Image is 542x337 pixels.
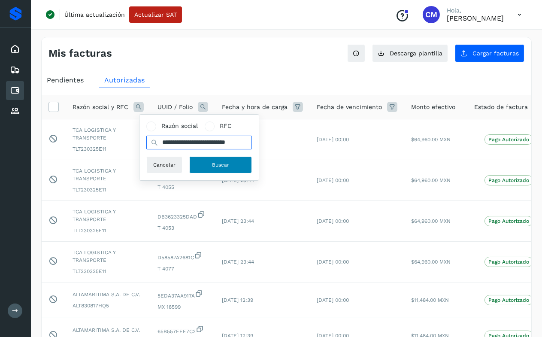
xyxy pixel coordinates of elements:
span: [DATE] 12:39 [222,297,253,303]
p: Última actualización [64,11,125,18]
span: ALT830817HQ5 [73,302,144,310]
div: Embarques [6,61,24,79]
span: TLT230325E11 [73,267,144,275]
button: Actualizar SAT [129,6,182,23]
span: $64,960.00 MXN [411,137,451,143]
span: TLT230325E11 [73,227,144,234]
span: Fecha de vencimiento [317,103,382,112]
span: Actualizar SAT [134,12,177,18]
span: [DATE] 00:00 [317,177,349,183]
span: $11,484.00 MXN [411,297,449,303]
span: DB3623325DAD [157,210,208,221]
span: [DATE] 23:44 [222,259,254,265]
span: $64,960.00 MXN [411,259,451,265]
div: Proveedores [6,102,24,121]
span: [DATE] 00:00 [317,297,349,303]
span: $64,960.00 MXN [411,218,451,224]
span: $64,960.00 MXN [411,177,451,183]
p: Pago Autorizado [488,218,529,224]
span: ALTAMARITIMA S.A. DE C.V. [73,326,144,334]
p: Pago Autorizado [488,259,529,265]
p: Pago Autorizado [488,137,529,143]
span: TCA LOGISTICA Y TRANSPORTE [73,126,144,142]
button: Descarga plantilla [372,44,448,62]
span: UUID / Folio [157,103,193,112]
span: [DATE] 00:00 [317,218,349,224]
span: Monto efectivo [411,103,455,112]
span: [DATE] 00:00 [317,259,349,265]
span: 65B557EEE7C2 [157,325,208,335]
p: Hola, [447,7,504,14]
span: [DATE] 00:00 [317,137,349,143]
span: TCA LOGISTICA Y TRANSPORTE [73,208,144,223]
span: 5EDA37AA917A [157,289,208,300]
p: Cynthia Mendoza [447,14,504,22]
span: D58587A2681C [157,251,208,261]
span: Fecha y hora de carga [222,103,288,112]
button: Cargar facturas [455,44,524,62]
span: TCA LOGISTICA Y TRANSPORTE [73,167,144,182]
span: ALTAMARITIMA S.A. DE C.V. [73,291,144,298]
div: Inicio [6,40,24,59]
span: Estado de factura [474,103,528,112]
h4: Mis facturas [48,47,112,60]
span: T 4055 [157,183,208,191]
span: TLT230325E11 [73,186,144,194]
span: Pendientes [47,76,84,84]
span: T 4053 [157,224,208,232]
p: Pago Autorizado [488,177,529,183]
span: Cargar facturas [472,50,519,56]
div: Cuentas por pagar [6,81,24,100]
p: Pago Autorizado [488,297,529,303]
span: TLT230325E11 [73,145,144,153]
span: Razón social y RFC [73,103,128,112]
span: TCA LOGISTICA Y TRANSPORTE [73,249,144,264]
span: [DATE] 23:44 [222,218,254,224]
span: T 4077 [157,265,208,273]
span: Descarga plantilla [390,50,442,56]
span: MX 18599 [157,303,208,311]
span: Autorizadas [104,76,145,84]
